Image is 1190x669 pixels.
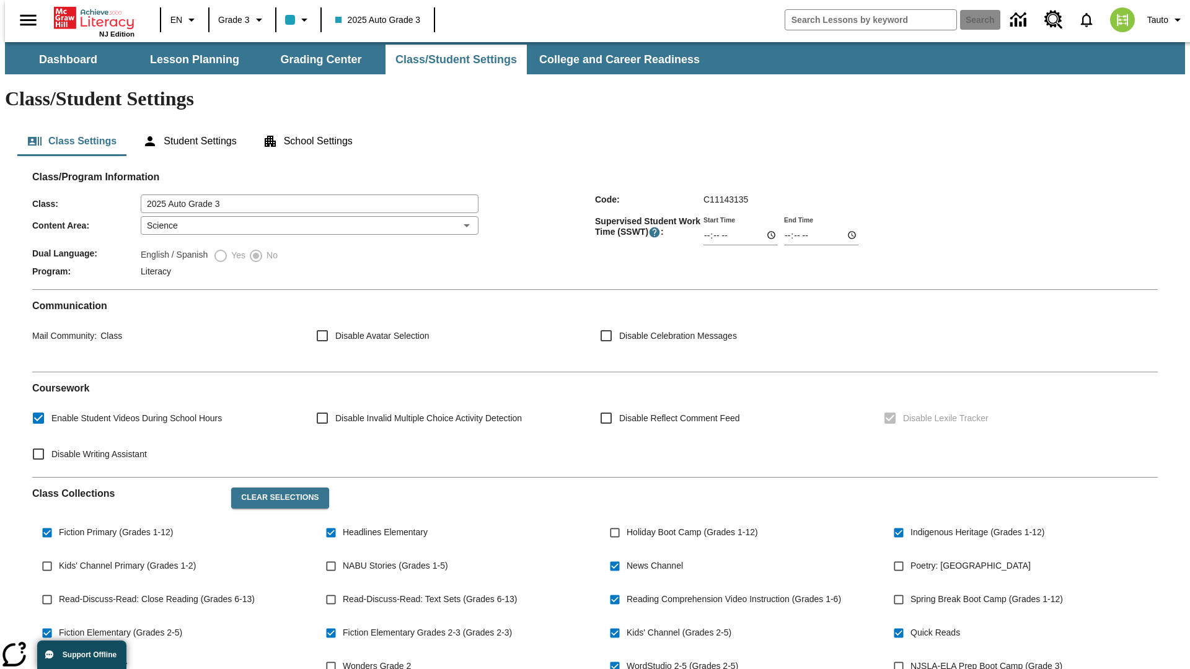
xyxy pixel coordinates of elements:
[51,412,222,425] span: Enable Student Videos During School Hours
[231,488,328,509] button: Clear Selections
[1110,7,1135,32] img: avatar image
[343,559,448,572] span: NABU Stories (Grades 1-5)
[54,6,134,30] a: Home
[1147,14,1168,27] span: Tauto
[32,382,1158,467] div: Coursework
[648,226,661,238] button: Supervised Student Work Time is the timeframe when students can take LevelSet and when lessons ar...
[627,593,841,606] span: Reading Comprehension Video Instruction (Grades 1-6)
[1103,4,1142,36] button: Select a new avatar
[343,526,428,539] span: Headlines Elementary
[32,266,141,276] span: Program :
[218,14,250,27] span: Grade 3
[280,9,317,31] button: Class color is light blue. Change class color
[263,249,278,262] span: No
[784,215,813,224] label: End Time
[627,626,731,639] span: Kids' Channel (Grades 2-5)
[59,559,196,572] span: Kids' Channel Primary (Grades 1-2)
[910,526,1044,539] span: Indigenous Heritage (Grades 1-12)
[595,195,703,204] span: Code :
[343,626,512,639] span: Fiction Elementary Grades 2-3 (Grades 2-3)
[59,526,173,539] span: Fiction Primary (Grades 1-12)
[335,330,430,343] span: Disable Avatar Selection
[343,593,517,606] span: Read-Discuss-Read: Text Sets (Grades 6-13)
[785,10,956,30] input: search field
[32,488,221,499] h2: Class Collections
[32,183,1158,279] div: Class/Program Information
[910,593,1063,606] span: Spring Break Boot Camp (Grades 1-12)
[141,195,478,213] input: Class
[1142,9,1190,31] button: Profile/Settings
[32,300,1158,362] div: Communication
[32,221,141,230] span: Content Area :
[5,42,1185,74] div: SubNavbar
[97,331,122,341] span: Class
[910,559,1031,572] span: Poetry: [GEOGRAPHIC_DATA]
[529,45,710,74] button: College and Career Readiness
[17,126,126,156] button: Class Settings
[386,45,527,74] button: Class/Student Settings
[259,45,383,74] button: Grading Center
[335,412,522,425] span: Disable Invalid Multiple Choice Activity Detection
[133,126,246,156] button: Student Settings
[63,650,117,659] span: Support Offline
[32,300,1158,312] h2: Communication
[1003,3,1037,37] a: Data Center
[253,126,363,156] button: School Settings
[32,199,141,209] span: Class :
[1037,3,1070,37] a: Resource Center, Will open in new tab
[54,4,134,38] div: Home
[133,45,257,74] button: Lesson Planning
[17,126,1173,156] div: Class/Student Settings
[32,331,97,341] span: Mail Community :
[59,626,182,639] span: Fiction Elementary (Grades 2-5)
[32,171,1158,183] h2: Class/Program Information
[32,248,141,258] span: Dual Language :
[595,216,703,238] span: Supervised Student Work Time (SSWT) :
[213,9,271,31] button: Grade: Grade 3, Select a grade
[99,30,134,38] span: NJ Edition
[59,593,255,606] span: Read-Discuss-Read: Close Reading (Grades 6-13)
[6,45,130,74] button: Dashboard
[10,2,46,38] button: Open side menu
[141,266,171,276] span: Literacy
[141,248,208,263] label: English / Spanish
[910,626,960,639] span: Quick Reads
[228,249,245,262] span: Yes
[5,45,711,74] div: SubNavbar
[51,448,147,461] span: Disable Writing Assistant
[170,14,182,27] span: EN
[165,9,205,31] button: Language: EN, Select a language
[5,87,1185,110] h1: Class/Student Settings
[335,14,421,27] span: 2025 Auto Grade 3
[141,216,478,235] div: Science
[619,330,737,343] span: Disable Celebration Messages
[37,641,126,669] button: Support Offline
[619,412,740,425] span: Disable Reflect Comment Feed
[703,215,735,224] label: Start Time
[1070,4,1103,36] a: Notifications
[903,412,989,425] span: Disable Lexile Tracker
[703,195,748,204] span: C11143135
[627,526,758,539] span: Holiday Boot Camp (Grades 1-12)
[32,382,1158,394] h2: Course work
[627,559,683,572] span: News Channel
